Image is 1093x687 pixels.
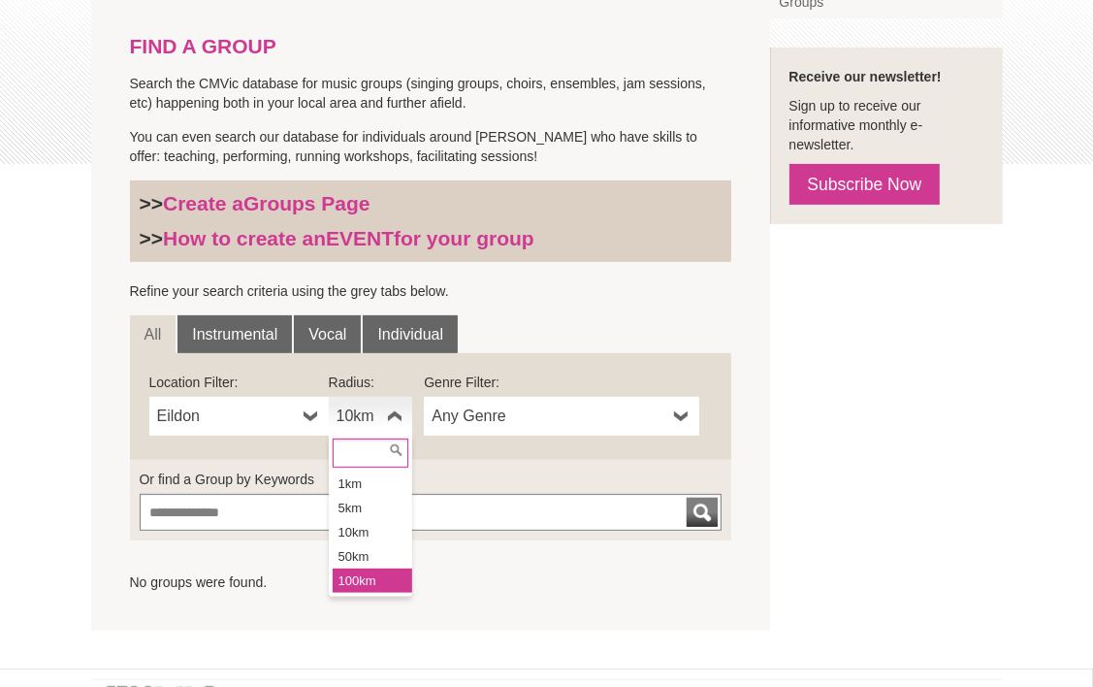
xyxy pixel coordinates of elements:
a: Create aGroups Page [163,192,370,214]
a: All [130,315,177,354]
a: Subscribe Now [789,164,941,205]
ul: No groups were found. [130,572,731,592]
p: You can even search our database for individuals around [PERSON_NAME] who have skills to offer: t... [130,127,731,166]
strong: Groups Page [243,192,370,214]
span: Eildon [157,405,296,428]
label: Location Filter: [149,373,329,392]
li: 10km [333,520,412,544]
p: Sign up to receive our informative monthly e-newsletter. [789,96,983,154]
a: How to create anEVENTfor your group [163,227,534,249]
a: Eildon [149,397,329,436]
span: 10km [337,405,379,428]
label: Genre Filter: [424,373,699,392]
a: Any Genre [424,397,699,436]
h3: >> [140,226,722,251]
p: Refine your search criteria using the grey tabs below. [130,281,731,301]
p: Search the CMVic database for music groups (singing groups, choirs, ensembles, jam sessions, etc)... [130,74,731,113]
li: 100km [333,569,412,593]
li: 5km [333,496,412,520]
li: 1km [333,472,412,496]
li: 50km [333,544,412,569]
a: Instrumental [177,315,292,354]
label: Radius: [329,373,412,392]
a: 10km [329,397,412,436]
label: Or find a Group by Keywords [140,470,722,489]
a: Individual [363,315,458,354]
strong: EVENT [326,227,394,249]
span: Any Genre [432,405,666,428]
strong: FIND A GROUP [130,35,276,57]
strong: Receive our newsletter! [789,69,942,84]
a: Vocal [294,315,361,354]
h3: >> [140,191,722,216]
